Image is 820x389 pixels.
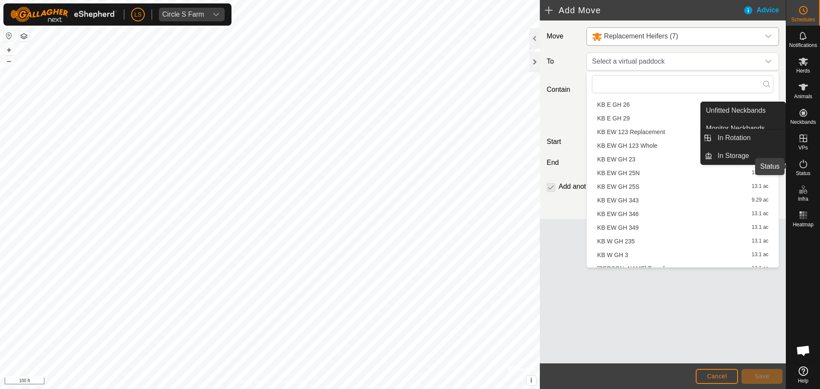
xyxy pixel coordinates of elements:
[592,221,773,234] li: KB EW GH 349
[755,373,769,380] span: Save
[592,235,773,248] li: KB W GH 235
[597,184,639,190] span: KB EW GH 25S
[4,31,14,41] button: Reset Map
[162,11,204,18] div: Circle S Farm
[592,98,773,111] li: KB E GH 26
[592,139,773,152] li: KB EW GH 123 Whole
[597,252,628,258] span: KB W GH 3
[592,180,773,193] li: KB EW GH 25S
[592,194,773,207] li: KB EW GH 343
[592,249,773,261] li: KB W GH 3
[791,338,816,363] div: Open chat
[208,8,225,21] div: dropdown trigger
[752,252,768,258] span: 13.1 ac
[743,5,786,15] div: Advice
[752,197,768,203] span: 9.29 ac
[592,208,773,220] li: KB EW GH 346
[798,196,808,202] span: Infra
[793,222,814,227] span: Heatmap
[592,167,773,179] li: KB EW GH 25N
[741,369,782,384] button: Save
[786,363,820,387] a: Help
[717,133,750,143] span: In Rotation
[10,7,117,22] img: Gallagher Logo
[597,238,635,244] span: KB W GH 235
[597,211,638,217] span: KB EW GH 346
[543,27,583,46] label: Move
[717,151,749,161] span: In Storage
[790,120,816,125] span: Neckbands
[597,225,638,231] span: KB EW GH 349
[543,137,583,147] label: Start
[798,145,808,150] span: VPs
[236,378,268,386] a: Privacy Policy
[760,28,777,45] div: dropdown trigger
[597,156,635,162] span: KB EW GH 23
[706,123,765,134] span: Monitor Neckbands
[760,53,777,70] div: dropdown trigger
[589,28,760,45] span: Replacement Heifers
[604,32,678,40] span: Replacement Heifers (7)
[592,153,773,166] li: KB EW GH 23
[597,170,640,176] span: KB EW GH 25N
[701,102,785,119] a: Unfitted Neckbands
[798,378,808,383] span: Help
[597,115,630,121] span: KB E GH 29
[543,85,583,95] label: Contain
[543,53,583,70] label: To
[597,266,670,272] span: [PERSON_NAME] Transfer
[796,68,810,73] span: Herds
[592,126,773,138] li: KB EW 123 Replacement
[752,211,768,217] span: 13.1 ac
[530,377,532,384] span: i
[543,158,583,168] label: End
[592,112,773,125] li: KB E GH 29
[752,266,768,272] span: 13.1 ac
[701,129,785,146] li: In Rotation
[597,143,657,149] span: KB EW GH 123 Whole
[796,171,810,176] span: Status
[752,184,768,190] span: 13.1 ac
[752,238,768,244] span: 13.1 ac
[4,45,14,55] button: +
[706,105,766,116] span: Unfitted Neckbands
[712,129,785,146] a: In Rotation
[791,17,815,22] span: Schedules
[19,31,29,41] button: Map Layers
[696,369,738,384] button: Cancel
[278,378,304,386] a: Contact Us
[597,197,638,203] span: KB EW GH 343
[707,373,727,380] span: Cancel
[4,56,14,66] button: –
[134,10,141,19] span: LS
[701,120,785,137] a: Monitor Neckbands
[597,129,665,135] span: KB EW 123 Replacement
[545,5,743,15] h2: Add Move
[527,376,536,385] button: i
[752,225,768,231] span: 13.1 ac
[559,183,647,190] label: Add another scheduled move
[752,170,768,176] span: 13.1 ac
[789,43,817,48] span: Notifications
[589,53,760,70] span: Select a virtual paddock
[794,94,812,99] span: Animals
[597,102,630,108] span: KB E GH 26
[701,147,785,164] li: In Storage
[712,147,785,164] a: In Storage
[592,262,773,275] li: Moffitt Transfer
[159,8,208,21] span: Circle S Farm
